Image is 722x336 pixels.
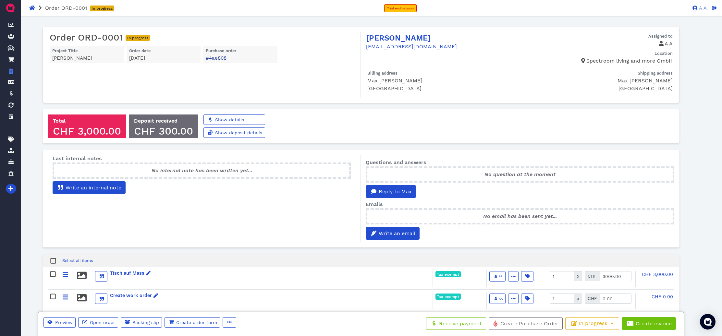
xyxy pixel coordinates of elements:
button: In progress [565,317,619,330]
a: Create work order [110,292,158,299]
span: Location [655,51,673,56]
a: CHF 3,000.00 [642,272,673,277]
span: Create invoice [635,320,672,327]
div: Max [PERSON_NAME] [525,77,673,85]
span: Order date [129,48,151,53]
button: Write an email [366,227,420,240]
a: Select all items [62,257,93,263]
span: Last internal notes [53,155,102,162]
a: Tisch auf Mass [110,270,151,277]
span: Emails [366,201,383,207]
span: Deposit received [134,118,177,124]
span: [DATE] [129,55,145,61]
button: AA [489,294,506,304]
button: Setting Create work order [508,294,519,304]
span: Assigned to [648,34,673,39]
a: CHF 0.00 [652,294,673,299]
span: Write an email [378,230,415,236]
div: CHF [585,271,600,281]
span: Show deposit details [214,130,262,135]
button: Write an internal note [53,181,126,194]
span: Tax exempt [437,295,459,299]
span: No internal note has been written yet... [152,167,252,174]
span: Order ORD-0001 [50,32,123,43]
span: CHF 300.00 [134,125,193,137]
div: Open Intercom Messenger [700,314,716,330]
button: Create Purchase Order [489,317,563,330]
button: Receive payment [426,317,486,330]
span: Receive payment [438,320,482,327]
button: AA [489,271,506,282]
span: Open order [89,320,115,325]
button: Create order form [165,317,220,328]
div: [PERSON_NAME] [52,54,121,62]
button: DiscountTisch auf Mass [521,271,533,282]
tspan: $ [9,46,11,49]
div: Max [PERSON_NAME] [367,77,520,85]
a: A A. [689,5,707,11]
span: Project Title [52,48,78,53]
span: In progress [90,6,114,11]
button: Preview [43,317,76,328]
img: QuoteM_icon_flat.png [5,3,16,13]
span: Reply to Max [378,188,412,195]
span: Create order form [175,320,217,325]
a: [PERSON_NAME] [366,33,431,42]
button: Setting Tisch auf Mass [508,271,519,282]
span: Tax exempt [437,272,459,276]
a: Open order [78,317,118,328]
span: Shipping address [638,71,673,76]
span: Packing slip [131,320,159,325]
span: Create Purchase Order [499,320,558,327]
a: #4ae808 [206,55,226,61]
span: x [574,294,582,304]
input: 0 [550,271,574,281]
button: Create invoice [622,317,676,330]
a: Show deposit details [203,127,265,138]
img: lightspeed_flame_logo.png [493,320,498,327]
span: Total [53,118,66,124]
p: [GEOGRAPHIC_DATA] [525,85,673,92]
span: Trial ending soon [387,6,414,10]
a: [EMAIL_ADDRESS][DOMAIN_NAME] [366,43,457,50]
a: Trial ending soon [384,4,417,12]
p: Spectroom living and more GmbH [520,57,673,65]
span: CHF 3,000.00 [53,125,121,137]
span: In progress [569,320,615,326]
input: 0 [550,294,574,304]
button: Packing slip [121,317,162,328]
button: DiscountCreate work order [521,294,533,304]
p: A A [520,40,673,48]
span: In progress [126,35,150,41]
span: Order ORD-0001 [45,5,87,11]
span: A A. [697,6,707,11]
input: 0.00 [600,294,631,304]
p: [GEOGRAPHIC_DATA] [367,85,520,92]
a: Show details [203,114,265,125]
span: No email has been sent yet... [483,213,557,219]
span: Purchase order [206,48,236,53]
input: 0.00 [600,271,631,281]
span: No question at the moment [484,171,556,177]
span: Write an internal note [65,185,121,191]
span: Questions and answers [366,159,426,165]
span: x [574,271,582,281]
span: Select all items [62,258,93,263]
span: Billing address [367,71,398,76]
span: Show details [214,117,244,122]
button: Reply to Max [366,185,416,198]
div: CHF [585,294,600,304]
span: Preview [54,320,73,325]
